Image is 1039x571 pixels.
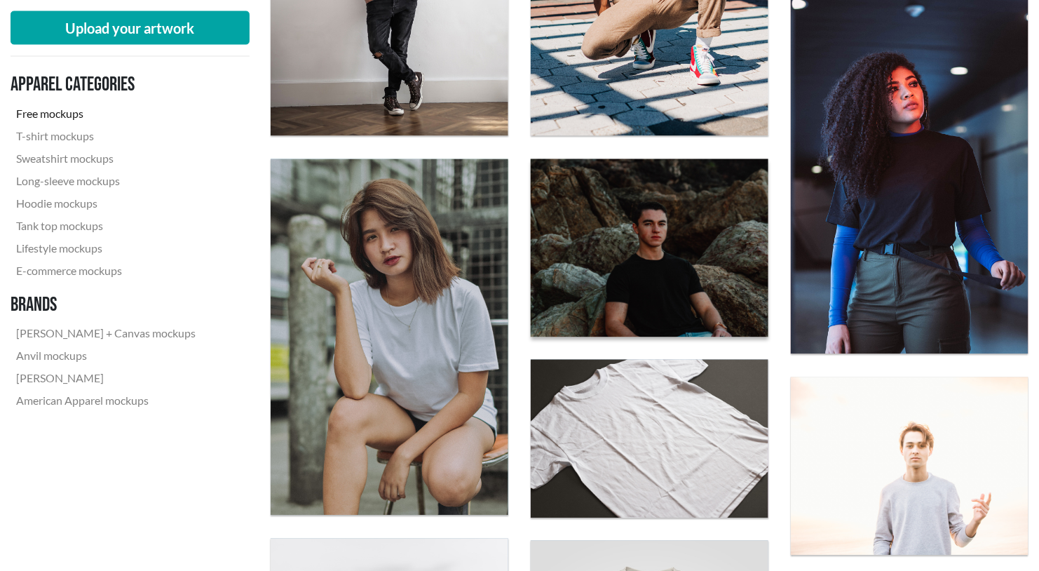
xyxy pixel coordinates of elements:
[11,126,201,148] a: T-shirt mockups
[531,159,768,337] a: muscled young man wearing a black crew neck T-shirt near rocks
[11,103,201,126] a: Free mockups
[11,368,201,390] a: [PERSON_NAME]
[11,345,201,368] a: Anvil mockups
[531,360,768,518] img: flatlay of a white crew neck T-shirt with a dark gray background
[11,323,201,345] a: [PERSON_NAME] + Canvas mockups
[519,150,780,347] img: muscled young man wearing a black crew neck T-shirt near rocks
[791,377,1028,556] img: brown haired man wearing a gray crew neck sweatshirt in natural backlight
[11,260,201,283] a: E-commerce mockups
[271,159,508,516] img: brown haired woman wearing a white crew neck T-shirt in an urban area
[11,11,250,45] button: Upload your artwork
[11,238,201,260] a: Lifestyle mockups
[11,390,201,412] a: American Apparel mockups
[11,148,201,170] a: Sweatshirt mockups
[11,294,201,318] h3: Brands
[11,215,201,238] a: Tank top mockups
[11,193,201,215] a: Hoodie mockups
[11,74,201,98] h3: Apparel categories
[11,170,201,193] a: Long-sleeve mockups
